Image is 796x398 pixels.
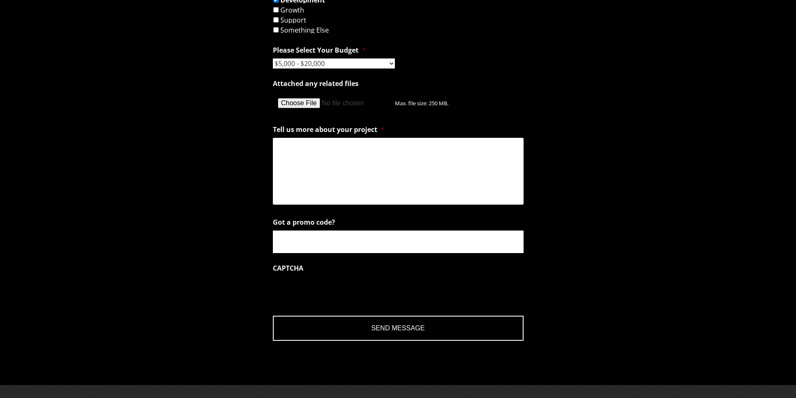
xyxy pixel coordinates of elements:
span: Max. file size: 250 MB. [395,93,455,107]
label: Growth [280,7,304,13]
label: Please Select Your Budget [273,46,366,55]
label: Tell us more about your project [273,125,384,134]
label: Support [280,17,306,23]
label: Got a promo code? [273,218,335,227]
label: Attached any related files [273,79,359,88]
input: Send Message [273,316,524,341]
iframe: Chat Widget [754,358,796,398]
iframe: reCAPTCHA [273,276,400,309]
label: CAPTCHA [273,264,303,273]
label: Something Else [280,27,329,33]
